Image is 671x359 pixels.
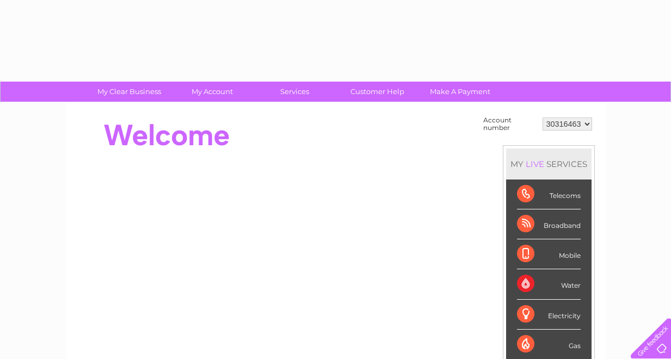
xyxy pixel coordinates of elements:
[250,82,340,102] a: Services
[167,82,257,102] a: My Account
[506,148,592,179] div: MY SERVICES
[415,82,505,102] a: Make A Payment
[333,82,422,102] a: Customer Help
[84,82,174,102] a: My Clear Business
[517,300,581,330] div: Electricity
[524,159,546,169] div: LIVE
[517,269,581,299] div: Water
[481,114,540,134] td: Account number
[517,239,581,269] div: Mobile
[517,179,581,209] div: Telecoms
[517,209,581,239] div: Broadband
